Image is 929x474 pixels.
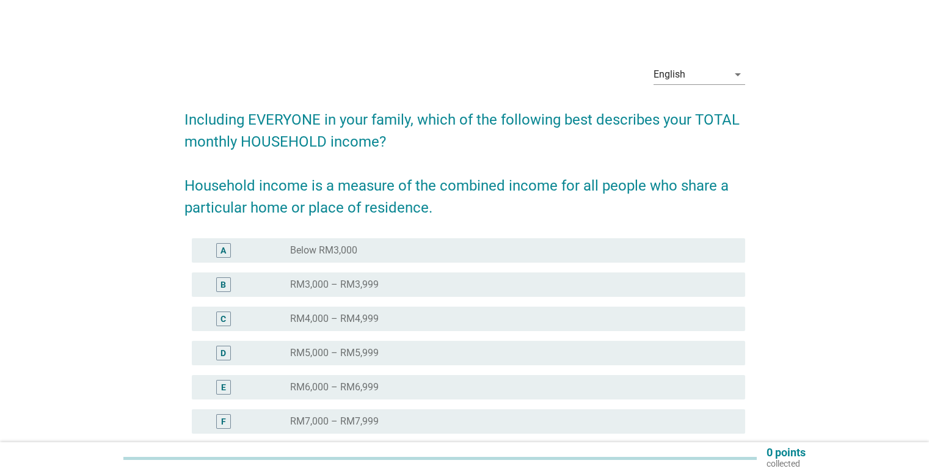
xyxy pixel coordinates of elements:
[290,279,379,291] label: RM3,000 – RM3,999
[220,279,226,291] div: B
[290,347,379,359] label: RM5,000 – RM5,999
[654,69,685,80] div: English
[220,313,226,326] div: C
[730,67,745,82] i: arrow_drop_down
[290,313,379,325] label: RM4,000 – RM4,999
[767,447,806,458] p: 0 points
[220,244,226,257] div: A
[767,458,806,469] p: collected
[221,415,226,428] div: F
[290,381,379,393] label: RM6,000 – RM6,999
[220,347,226,360] div: D
[290,415,379,428] label: RM7,000 – RM7,999
[290,244,357,257] label: Below RM3,000
[221,381,226,394] div: E
[184,97,745,219] h2: Including EVERYONE in your family, which of the following best describes your TOTAL monthly HOUSE...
